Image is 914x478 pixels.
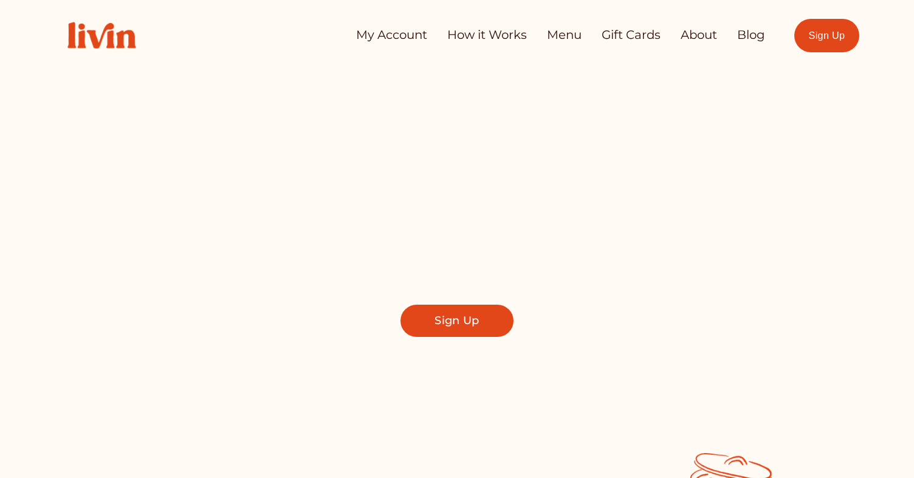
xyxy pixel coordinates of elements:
[547,23,582,47] a: Menu
[447,23,527,47] a: How it Works
[681,23,717,47] a: About
[400,305,514,337] a: Sign Up
[602,23,661,47] a: Gift Cards
[356,23,427,47] a: My Account
[737,23,765,47] a: Blog
[794,19,859,52] a: Sign Up
[55,9,148,61] img: Livin
[255,224,659,278] span: Find a local chef who prepares customized, healthy meals in your kitchen
[195,145,719,205] span: Take Back Your Evenings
